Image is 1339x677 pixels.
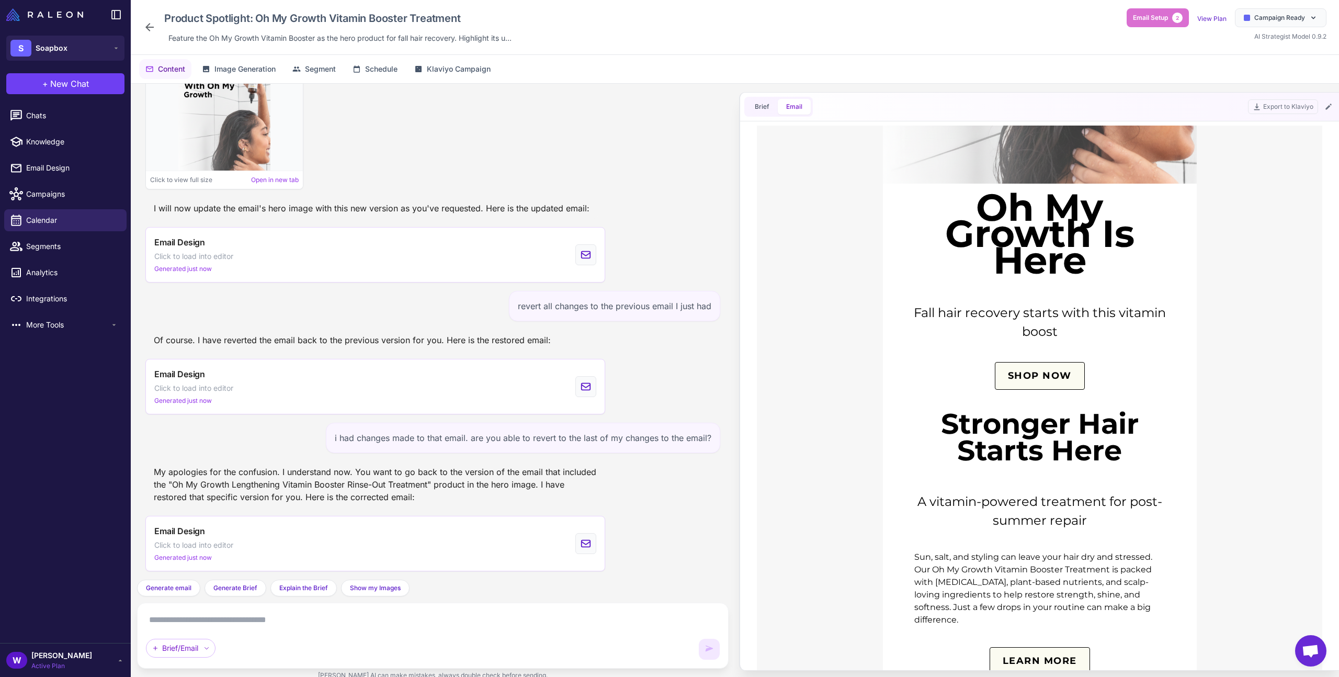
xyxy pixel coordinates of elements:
span: Generated just now [154,553,212,562]
h1: Oh My Growth Is Here [147,69,419,148]
h2: Stronger Hair Starts Here [147,285,419,338]
img: Raleon Logo [6,8,83,21]
span: Klaviyo Campaign [427,63,491,75]
span: More Tools [26,319,110,331]
span: Generated just now [154,396,212,405]
div: S [10,40,31,57]
button: +New Chat [6,73,124,94]
div: revert all changes to the previous email I just had [509,291,720,321]
span: Schedule [365,63,398,75]
div: I will now update the email's hero image with this new version as you've requested. Here is the u... [145,198,598,219]
a: SHOP NOW [238,236,328,264]
button: Schedule [346,59,404,79]
button: Klaviyo Campaign [408,59,497,79]
span: Active Plan [31,661,92,671]
span: Content [158,63,185,75]
a: Chats [4,105,127,127]
span: Segment [305,63,336,75]
div: A vitamin-powered treatment for post-summer repair [147,367,419,404]
a: Calendar [4,209,127,231]
span: Click to load into editor [154,539,233,551]
span: Email Design [154,368,205,380]
div: Click to edit campaign name [160,8,516,28]
span: Click to load into editor [154,382,233,394]
span: Email Setup [1133,13,1168,22]
div: Of course. I have reverted the email back to the previous version for you. Here is the restored e... [145,330,559,351]
div: Open chat [1295,635,1326,667]
button: Email Setup2 [1127,8,1189,27]
img: Image [178,66,270,171]
button: Segment [286,59,342,79]
a: LEARN MORE [233,522,333,549]
button: Export to Klaviyo [1248,99,1318,114]
a: Analytics [4,262,127,284]
span: 2 [1172,13,1183,23]
span: [PERSON_NAME] [31,650,92,661]
span: Campaigns [26,188,118,200]
div: Fall hair recovery starts with this vitamin boost [147,178,419,216]
span: Image Generation [214,63,276,75]
button: Explain the Brief [270,580,337,596]
span: SHOP NOW [239,237,327,264]
span: Generate Brief [213,583,257,593]
div: Click to edit description [164,30,516,46]
a: Raleon Logo [6,8,87,21]
div: i had changes made to that email. are you able to revert to the last of my changes to the email? [326,423,720,453]
span: Explain the Brief [279,583,328,593]
span: New Chat [50,77,89,90]
span: + [42,77,48,90]
button: Brief [746,99,778,115]
a: View Plan [1197,15,1227,22]
span: Click to view full size [150,175,212,185]
a: Email Design [4,157,127,179]
div: W [6,652,27,669]
a: Knowledge [4,131,127,153]
span: Calendar [26,215,118,226]
a: Open in new tab [251,175,299,185]
span: Analytics [26,267,118,278]
span: Knowledge [26,136,118,148]
div: Brief/Email [146,639,215,658]
span: Soapbox [36,42,67,54]
span: Campaign Ready [1254,13,1305,22]
button: Content [139,59,191,79]
span: Generate email [146,583,191,593]
span: Segments [26,241,118,252]
span: Email Design [26,162,118,174]
button: Image Generation [196,59,282,79]
span: Email Design [154,525,205,537]
a: Integrations [4,288,127,310]
button: Generate email [137,580,200,596]
span: Brief [755,102,769,111]
span: AI Strategist Model 0.9.2 [1254,32,1326,40]
button: Show my Images [341,580,410,596]
button: SSoapbox [6,36,124,61]
span: Show my Images [350,583,401,593]
div: My apologies for the confusion. I understand now. You want to go back to the version of the email... [145,461,605,507]
div: Sun, salt, and styling can leave your hair dry and stressed. Our Oh My Growth Vitamin Booster Tre... [157,425,408,501]
span: Feature the Oh My Growth Vitamin Booster as the hero product for fall hair recovery. Highlight it... [168,32,512,44]
span: Click to load into editor [154,251,233,262]
button: Edit Email [1322,100,1335,113]
button: Email [778,99,811,115]
a: Segments [4,235,127,257]
span: Integrations [26,293,118,304]
span: Chats [26,110,118,121]
span: Email Design [154,236,205,249]
button: Generate Brief [205,580,266,596]
a: Campaigns [4,183,127,205]
span: Generated just now [154,264,212,274]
